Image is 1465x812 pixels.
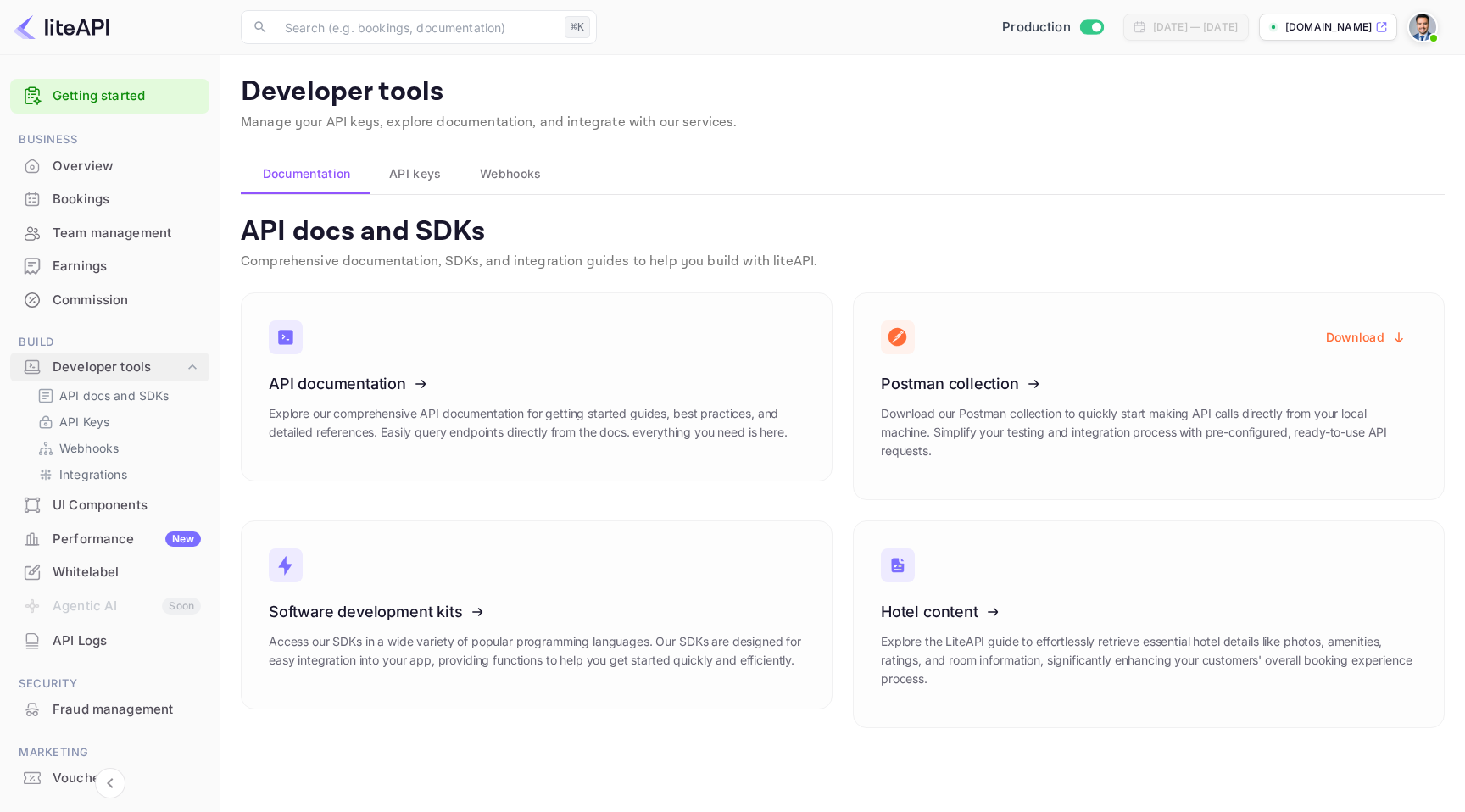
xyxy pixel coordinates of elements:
[565,16,590,38] div: ⌘K
[53,496,201,515] div: UI Components
[95,768,125,798] button: Collapse navigation
[53,769,201,788] div: Vouchers
[1153,19,1238,35] div: [DATE] — [DATE]
[53,157,201,176] div: Overview
[269,632,805,670] p: Access our SDKs in a wide variety of popular programming languages. Our SDKs are designed for eas...
[53,86,201,106] a: Getting started
[10,333,209,352] span: Build
[241,75,1445,109] p: Developer tools
[1409,14,1436,41] img: Santiago Moran Labat
[10,284,209,317] div: Commission
[10,523,209,556] div: PerformanceNew
[10,183,209,214] a: Bookings
[59,387,170,404] p: API docs and SDKs
[10,762,209,795] div: Vouchers
[269,375,805,392] h3: API documentation
[389,164,441,184] span: API keys
[53,257,201,276] div: Earnings
[10,489,209,520] a: UI Components
[241,153,1445,194] div: account-settings tabs
[37,387,196,404] a: API docs and SDKs
[31,436,203,460] div: Webhooks
[31,383,203,408] div: API docs and SDKs
[269,404,805,442] p: Explore our comprehensive API documentation for getting started guides, best practices, and detai...
[10,743,209,762] span: Marketing
[53,563,201,582] div: Whitelabel
[10,556,209,589] div: Whitelabel
[10,693,209,725] a: Fraud management
[31,409,203,434] div: API Keys
[881,632,1417,688] p: Explore the LiteAPI guide to effortlessly retrieve essential hotel details like photos, amenities...
[14,14,109,41] img: LiteAPI logo
[881,603,1417,620] h3: Hotel content
[165,531,201,547] div: New
[241,113,1445,133] p: Manage your API keys, explore documentation, and integrate with our services.
[37,439,196,457] a: Webhooks
[10,183,209,216] div: Bookings
[10,131,209,149] span: Business
[881,375,1417,392] h3: Postman collection
[37,465,196,483] a: Integrations
[1285,19,1372,35] p: [DOMAIN_NAME]
[53,530,201,549] div: Performance
[10,79,209,114] div: Getting started
[53,700,201,720] div: Fraud management
[1002,18,1071,37] span: Production
[275,10,558,44] input: Search (e.g. bookings, documentation)
[10,250,209,281] a: Earnings
[10,523,209,554] a: PerformanceNew
[241,252,1445,272] p: Comprehensive documentation, SDKs, and integration guides to help you build with liteAPI.
[10,675,209,693] span: Security
[1316,321,1417,354] button: Download
[995,18,1110,37] div: Switch to Sandbox mode
[10,150,209,183] div: Overview
[241,215,1445,249] p: API docs and SDKs
[59,465,127,483] p: Integrations
[241,292,833,481] a: API documentationExplore our comprehensive API documentation for getting started guides, best pra...
[10,625,209,658] div: API Logs
[480,164,541,184] span: Webhooks
[10,693,209,726] div: Fraud management
[10,217,209,250] div: Team management
[53,631,201,651] div: API Logs
[10,217,209,248] a: Team management
[59,439,119,457] p: Webhooks
[53,224,201,243] div: Team management
[269,603,805,620] h3: Software development kits
[10,250,209,283] div: Earnings
[10,556,209,587] a: Whitelabel
[853,520,1445,728] a: Hotel contentExplore the LiteAPI guide to effortlessly retrieve essential hotel details like phot...
[37,413,196,431] a: API Keys
[10,150,209,181] a: Overview
[31,462,203,487] div: Integrations
[263,164,351,184] span: Documentation
[59,413,109,431] p: API Keys
[881,404,1417,460] p: Download our Postman collection to quickly start making API calls directly from your local machin...
[10,489,209,522] div: UI Components
[53,358,184,377] div: Developer tools
[241,520,833,709] a: Software development kitsAccess our SDKs in a wide variety of popular programming languages. Our ...
[10,353,209,382] div: Developer tools
[10,284,209,315] a: Commission
[10,762,209,793] a: Vouchers
[10,625,209,656] a: API Logs
[53,291,201,310] div: Commission
[53,190,201,209] div: Bookings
